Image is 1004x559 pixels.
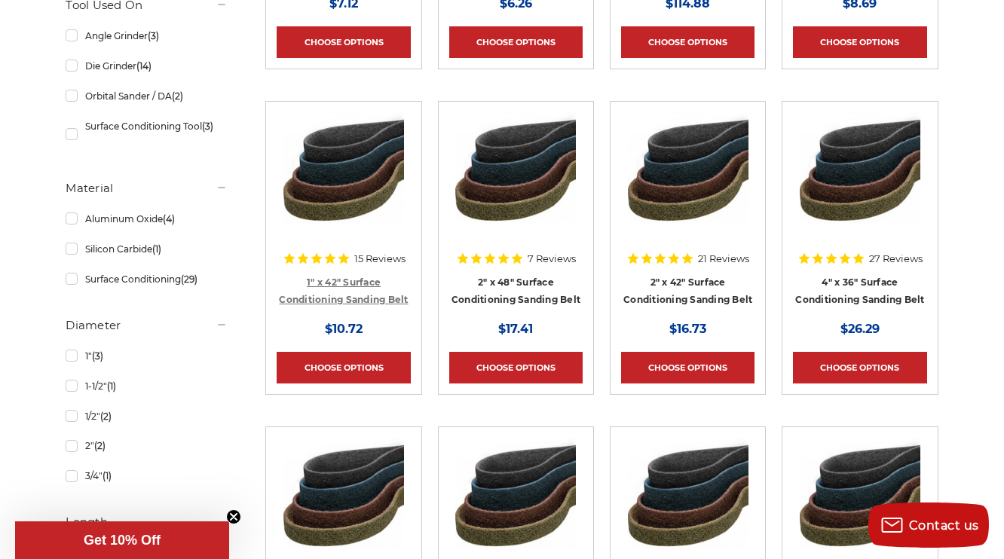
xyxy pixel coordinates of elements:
img: 2"x72" Surface Conditioning Sanding Belts [800,438,920,558]
img: 6"x48" Surface Conditioning Sanding Belts [628,438,748,558]
span: 21 Reviews [698,254,749,264]
h5: Length [66,513,228,531]
span: 15 Reviews [354,254,406,264]
h5: Diameter [66,316,228,334]
span: (1) [107,380,116,392]
a: Orbital Sander / DA [66,83,228,109]
a: 4" x 36" Surface Conditioning Sanding Belt [795,276,924,305]
span: (2) [100,411,112,422]
img: 4"x36" Surface Conditioning Sanding Belts [800,112,920,233]
a: Choose Options [793,352,926,383]
span: (29) [181,273,197,285]
a: 1-1/2" [66,373,228,399]
a: 1" x 42" Surface Conditioning Sanding Belt [279,276,408,305]
a: 2"x42" Surface Conditioning Sanding Belts [621,112,755,246]
a: 2" x 48" Surface Conditioning Sanding Belt [451,276,580,305]
img: 1.5"x30" Surface Conditioning Sanding Belts [283,438,404,558]
a: Choose Options [449,352,583,383]
a: Choose Options [793,26,926,58]
span: $17.41 [498,322,533,336]
a: 2"x48" Surface Conditioning Sanding Belts [449,112,583,246]
a: 1/2" [66,403,228,429]
a: Aluminum Oxide [66,206,228,232]
span: 7 Reviews [528,254,576,264]
span: $10.72 [325,322,363,336]
a: 4"x36" Surface Conditioning Sanding Belts [793,112,926,246]
a: Choose Options [621,26,755,58]
span: (1) [103,470,112,481]
a: 3/4" [66,463,228,489]
a: Choose Options [277,26,410,58]
a: Choose Options [277,352,410,383]
span: $16.73 [669,322,706,336]
img: 2"x42" Surface Conditioning Sanding Belts [628,112,748,233]
a: Choose Options [621,352,755,383]
img: 1"x42" Surface Conditioning Sanding Belts [283,112,404,233]
span: (3) [202,121,213,132]
a: Die Grinder [66,53,228,79]
a: 2" x 42" Surface Conditioning Sanding Belt [623,276,752,305]
div: Get 10% OffClose teaser [15,521,229,559]
span: (4) [163,213,175,225]
a: Surface Conditioning [66,266,228,292]
span: (2) [172,90,183,102]
a: 1" [66,343,228,369]
img: 2"x36" Surface Conditioning Sanding Belts [455,438,576,558]
span: (14) [136,60,152,72]
span: (2) [94,440,106,451]
a: 2" [66,432,228,459]
h5: Material [66,179,228,197]
span: Get 10% Off [84,533,161,548]
span: (3) [148,30,159,41]
a: 1"x42" Surface Conditioning Sanding Belts [277,112,410,246]
span: 27 Reviews [869,254,923,264]
button: Close teaser [226,509,241,524]
span: (3) [92,350,103,362]
a: Silicon Carbide [66,236,228,262]
span: Contact us [909,518,979,533]
a: Surface Conditioning Tool [66,113,228,155]
a: Choose Options [449,26,583,58]
span: $26.29 [840,322,880,336]
img: 2"x48" Surface Conditioning Sanding Belts [455,112,576,233]
span: (1) [152,243,161,255]
button: Contact us [868,502,989,548]
a: Angle Grinder [66,23,228,49]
